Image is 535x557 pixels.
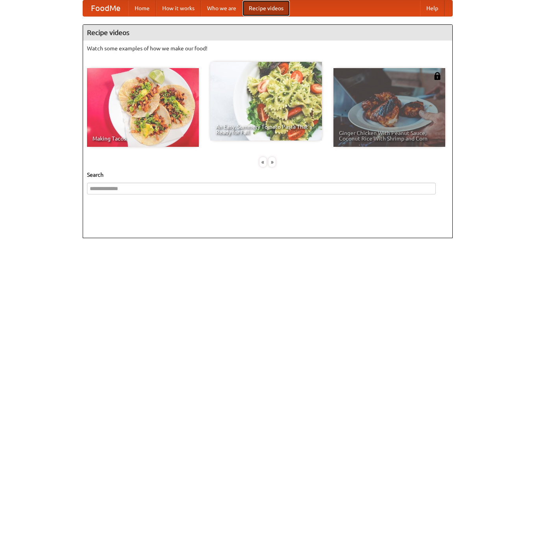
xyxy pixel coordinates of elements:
h4: Recipe videos [83,25,452,41]
div: » [268,157,276,167]
img: 483408.png [433,72,441,80]
a: Home [128,0,156,16]
a: Help [420,0,444,16]
span: Making Tacos [93,136,193,141]
a: Recipe videos [243,0,290,16]
a: Who we are [201,0,243,16]
div: « [259,157,267,167]
a: An Easy, Summery Tomato Pasta That's Ready for Fall [210,62,322,141]
a: How it works [156,0,201,16]
h5: Search [87,171,448,179]
a: FoodMe [83,0,128,16]
p: Watch some examples of how we make our food! [87,44,448,52]
span: An Easy, Summery Tomato Pasta That's Ready for Fall [216,124,317,135]
a: Making Tacos [87,68,199,147]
